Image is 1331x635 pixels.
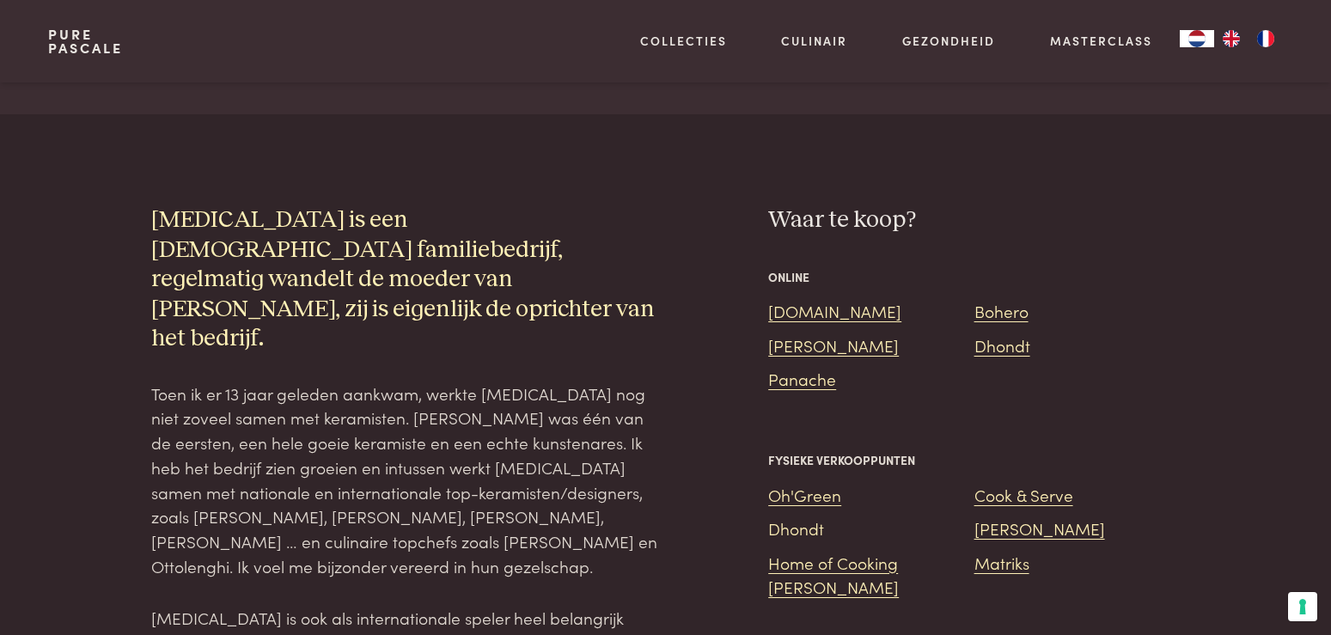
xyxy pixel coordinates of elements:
[974,333,1030,357] a: Dhondt
[902,32,995,50] a: Gezondheid
[974,483,1073,506] a: Cook & Serve
[640,32,727,50] a: Collecties
[768,205,1180,235] h3: Waar te koop?
[48,27,123,55] a: PurePascale
[1050,32,1152,50] a: Masterclass
[974,551,1029,574] a: Matriks
[1180,30,1214,47] a: NL
[768,451,915,469] span: Fysieke verkooppunten
[151,382,665,579] p: Toen ik er 13 jaar geleden aankwam, werkte [MEDICAL_DATA] nog niet zoveel samen met keramisten. [...
[781,32,847,50] a: Culinair
[1180,30,1214,47] div: Language
[151,205,665,354] h3: [MEDICAL_DATA] is een [DEMOGRAPHIC_DATA] familiebedrijf, regelmatig wandelt de moeder van [PERSON...
[1180,30,1283,47] aside: Language selected: Nederlands
[1214,30,1249,47] a: EN
[974,516,1105,540] a: [PERSON_NAME]
[1288,592,1317,621] button: Uw voorkeuren voor toestemming voor trackingtechnologieën
[768,333,899,357] a: [PERSON_NAME]
[768,516,824,540] a: Dhondt
[768,367,836,390] a: Panache
[1249,30,1283,47] a: FR
[974,299,1029,322] a: Bohero
[768,483,841,506] a: Oh'Green
[768,551,899,599] a: Home of Cooking [PERSON_NAME]
[768,268,809,286] span: Online
[1214,30,1283,47] ul: Language list
[768,299,901,322] a: [DOMAIN_NAME]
